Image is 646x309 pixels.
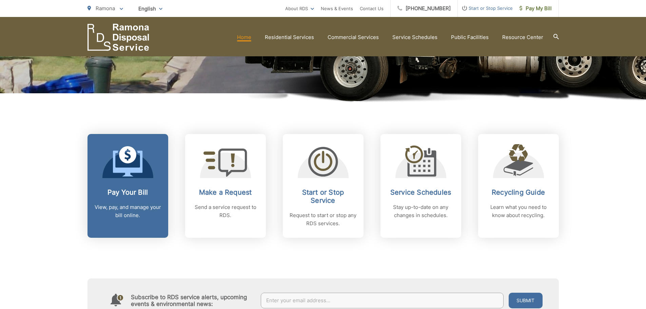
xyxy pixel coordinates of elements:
[96,5,115,12] span: Ramona
[380,134,461,238] a: Service Schedules Stay up-to-date on any changes in schedules.
[192,203,259,219] p: Send a service request to RDS.
[392,33,437,41] a: Service Schedules
[131,294,254,307] h4: Subscribe to RDS service alerts, upcoming events & environmental news:
[261,293,504,308] input: Enter your email address...
[133,3,168,15] span: English
[502,33,543,41] a: Resource Center
[237,33,251,41] a: Home
[485,203,552,219] p: Learn what you need to know about recycling.
[478,134,559,238] a: Recycling Guide Learn what you need to know about recycling.
[321,4,353,13] a: News & Events
[192,188,259,196] h2: Make a Request
[87,134,168,238] a: Pay Your Bill View, pay, and manage your bill online.
[509,293,543,308] button: Submit
[387,188,454,196] h2: Service Schedules
[360,4,384,13] a: Contact Us
[265,33,314,41] a: Residential Services
[451,33,489,41] a: Public Facilities
[185,134,266,238] a: Make a Request Send a service request to RDS.
[94,203,161,219] p: View, pay, and manage your bill online.
[285,4,314,13] a: About RDS
[290,211,357,228] p: Request to start or stop any RDS services.
[290,188,357,205] h2: Start or Stop Service
[520,4,552,13] span: Pay My Bill
[485,188,552,196] h2: Recycling Guide
[387,203,454,219] p: Stay up-to-date on any changes in schedules.
[328,33,379,41] a: Commercial Services
[94,188,161,196] h2: Pay Your Bill
[87,24,149,51] a: EDCD logo. Return to the homepage.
